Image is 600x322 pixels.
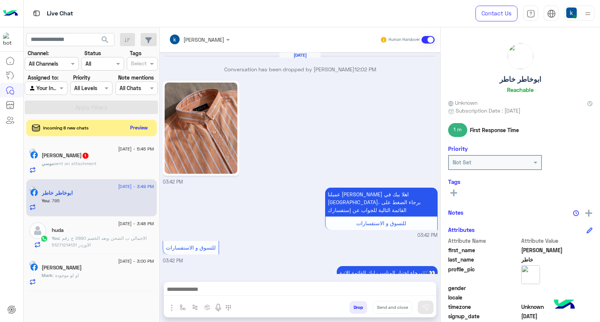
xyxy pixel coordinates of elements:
[52,227,64,233] h5: huda
[130,59,147,69] div: Select
[448,246,520,254] span: first_name
[29,222,46,239] img: defaultAdmin.png
[448,99,477,107] span: Unknown
[163,179,183,185] span: 03:42 PM
[547,9,556,18] img: tab
[3,33,16,46] img: 713415422032625
[165,83,237,174] img: 533051090_1516458169699258_1076855707882070190_n.jpg
[118,74,154,81] label: Note mentions
[573,210,579,216] img: notes
[42,198,49,203] span: You
[127,122,151,133] button: Preview
[448,226,475,233] h6: Attributes
[448,303,520,311] span: timezone
[52,272,79,278] span: او لو موجودة
[354,66,376,72] span: 12:02 PM
[43,125,88,131] span: Incoming 8 new chats
[42,161,54,166] span: موسي
[349,301,367,314] button: Drop
[166,244,216,251] span: للتسوق و الاستفسارات
[373,301,412,314] button: Send and close
[25,101,158,114] button: Apply Filters
[192,304,198,310] img: Trigger scenario
[456,107,520,114] span: Subscription Date : [DATE]
[356,220,406,226] span: للتسوق و الاستفسارات
[508,44,533,69] img: picture
[499,75,541,84] h5: ابوخاطر خاطر
[177,301,189,313] button: select flow
[551,292,577,318] img: hulul-logo.png
[448,256,520,263] span: last_name
[279,53,321,58] h6: [DATE]
[84,49,101,57] label: Status
[118,183,154,190] span: [DATE] - 3:49 PM
[3,6,18,21] img: Logo
[52,235,147,248] span: الاجمالي ب الشحن وبعد الخصم 2890 ج رقم الاوردر 51271214131
[201,301,214,313] button: create order
[448,178,592,185] h6: Tags
[475,6,517,21] a: Contact Us
[566,8,577,18] img: userImage
[42,152,89,159] h5: موسي الطاهر
[225,305,231,311] img: make a call
[325,188,438,217] p: 15/8/2025, 3:42 PM
[448,312,520,320] span: signup_date
[40,235,48,242] img: WhatsApp
[163,65,438,73] p: Conversation has been dropped by [PERSON_NAME]
[28,49,49,57] label: Channel:
[28,74,58,81] label: Assigned to:
[42,265,82,271] h5: Mark Aiman
[32,9,41,18] img: tab
[204,304,210,310] img: create order
[448,265,520,283] span: profile_pic
[507,86,534,93] h6: Reachable
[448,145,468,152] h6: Priority
[448,237,520,245] span: Attribute Name
[47,9,73,19] p: Live Chat
[521,246,593,254] span: ابوخاطر
[42,272,52,278] span: Mark
[388,37,420,43] small: Human Handover
[448,293,520,301] span: locale
[583,9,592,18] img: profile
[585,210,592,217] img: add
[521,293,593,301] span: null
[526,9,535,18] img: tab
[521,303,593,311] span: Unknown
[521,265,540,284] img: picture
[422,304,429,311] img: send message
[470,126,519,134] span: First Response Time
[96,33,114,49] button: search
[521,256,593,263] span: خاطر
[118,258,154,265] span: [DATE] - 3:00 PM
[130,49,141,57] label: Tags
[30,263,38,271] img: Facebook
[337,266,438,279] p: 15/8/2025, 3:42 PM
[167,303,176,312] img: send attachment
[52,235,59,241] span: You
[29,186,36,193] img: picture
[29,261,36,268] img: picture
[118,146,154,152] span: [DATE] - 5:45 PM
[521,237,593,245] span: Attribute Value
[448,209,463,216] h6: Notes
[29,149,36,155] img: picture
[417,232,438,239] span: 03:42 PM
[180,304,186,310] img: select flow
[118,220,154,227] span: [DATE] - 3:48 PM
[521,284,593,292] span: null
[448,284,520,292] span: gender
[73,74,90,81] label: Priority
[42,190,73,196] h5: ابوخاطر خاطر
[82,153,88,159] span: 1
[30,189,38,196] img: Facebook
[49,198,60,203] span: 795
[30,151,38,159] img: Facebook
[214,303,223,312] img: send voice note
[448,123,467,137] span: 1 m
[54,161,96,166] span: sent an attachment
[163,258,183,263] span: 03:42 PM
[523,6,538,21] a: tab
[100,35,109,44] span: search
[189,301,201,313] button: Trigger scenario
